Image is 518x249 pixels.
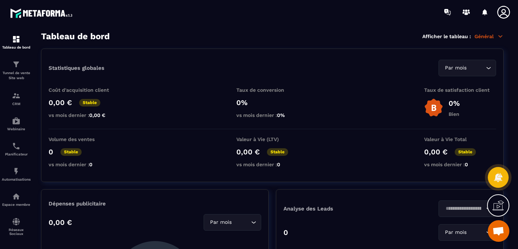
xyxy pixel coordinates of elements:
[488,220,509,242] div: Ouvrir le chat
[2,228,31,236] p: Réseaux Sociaux
[89,162,92,167] span: 0
[89,112,105,118] span: 0,00 €
[60,148,82,156] p: Stable
[236,136,308,142] p: Valeur à Vie (LTV)
[443,205,484,213] input: Search for option
[2,30,31,55] a: formationformationTableau de bord
[49,98,72,107] p: 0,00 €
[2,152,31,156] p: Planificateur
[2,177,31,181] p: Automatisations
[2,136,31,162] a: schedulerschedulerPlanificateur
[12,217,21,226] img: social-network
[236,112,308,118] p: vs mois dernier :
[443,64,468,72] span: Par mois
[443,228,468,236] span: Par mois
[468,228,484,236] input: Search for option
[2,203,31,207] p: Espace membre
[236,148,260,156] p: 0,00 €
[424,98,443,117] img: b-badge-o.b3b20ee6.svg
[449,99,460,108] p: 0%
[267,148,288,156] p: Stable
[204,214,261,231] div: Search for option
[2,127,31,131] p: Webinaire
[12,117,21,125] img: automations
[439,224,496,241] div: Search for option
[277,162,280,167] span: 0
[2,71,31,81] p: Tunnel de vente Site web
[283,205,390,212] p: Analyse des Leads
[49,218,72,227] p: 0,00 €
[449,111,460,117] p: Bien
[422,33,471,39] p: Afficher le tableau :
[49,112,121,118] p: vs mois dernier :
[2,212,31,241] a: social-networksocial-networkRéseaux Sociaux
[2,102,31,106] p: CRM
[12,35,21,44] img: formation
[49,162,121,167] p: vs mois dernier :
[49,87,121,93] p: Coût d'acquisition client
[2,55,31,86] a: formationformationTunnel de vente Site web
[2,162,31,187] a: automationsautomationsAutomatisations
[2,111,31,136] a: automationsautomationsWebinaire
[424,136,496,142] p: Valeur à Vie Total
[439,200,496,217] div: Search for option
[2,45,31,49] p: Tableau de bord
[424,162,496,167] p: vs mois dernier :
[12,142,21,150] img: scheduler
[12,60,21,69] img: formation
[283,228,288,237] p: 0
[208,218,233,226] span: Par mois
[49,65,104,71] p: Statistiques globales
[465,162,468,167] span: 0
[277,112,285,118] span: 0%
[49,200,261,207] p: Dépenses publicitaire
[468,64,484,72] input: Search for option
[455,148,476,156] p: Stable
[236,98,308,107] p: 0%
[236,87,308,93] p: Taux de conversion
[12,192,21,201] img: automations
[439,60,496,76] div: Search for option
[424,87,496,93] p: Taux de satisfaction client
[236,162,308,167] p: vs mois dernier :
[41,31,110,41] h3: Tableau de bord
[12,91,21,100] img: formation
[424,148,447,156] p: 0,00 €
[233,218,249,226] input: Search for option
[2,187,31,212] a: automationsautomationsEspace membre
[2,86,31,111] a: formationformationCRM
[49,148,53,156] p: 0
[10,6,75,20] img: logo
[474,33,504,40] p: Général
[79,99,100,107] p: Stable
[12,167,21,176] img: automations
[49,136,121,142] p: Volume des ventes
